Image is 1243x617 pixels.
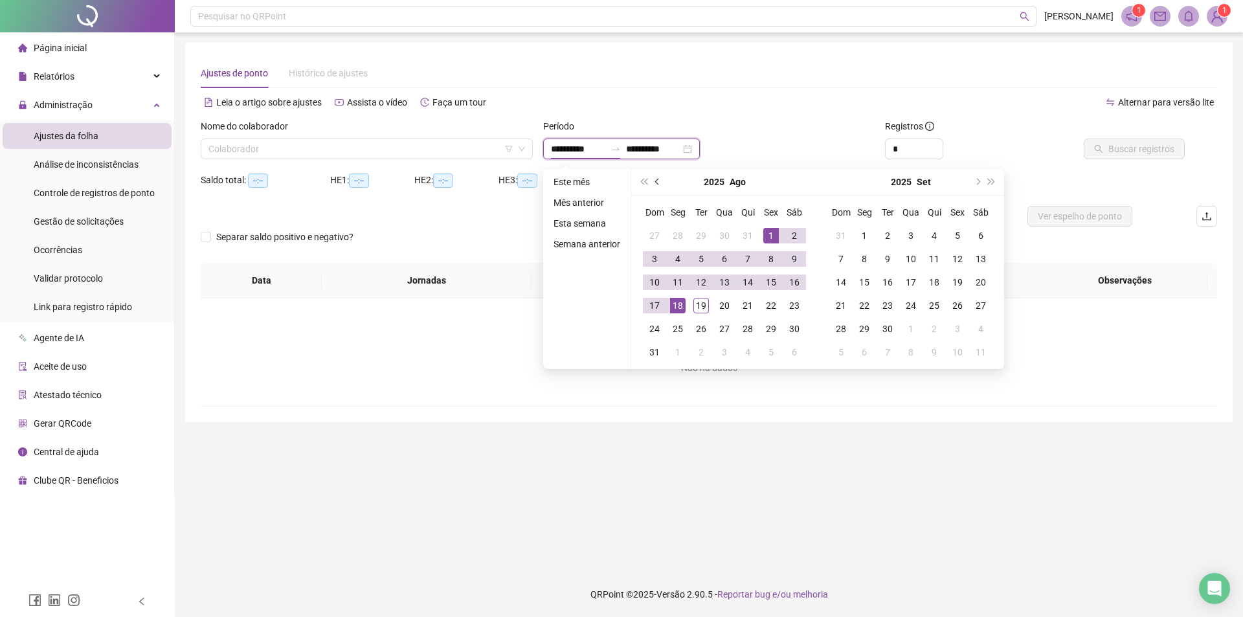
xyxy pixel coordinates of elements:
div: 12 [693,275,709,290]
div: 5 [950,228,965,243]
td: 2025-09-04 [736,341,759,364]
div: 15 [763,275,779,290]
div: 28 [740,321,756,337]
div: 15 [857,275,872,290]
th: Sex [759,201,783,224]
td: 2025-10-02 [923,317,946,341]
th: Sex [946,201,969,224]
td: 2025-09-03 [713,341,736,364]
div: 22 [857,298,872,313]
td: 2025-10-01 [899,317,923,341]
div: 27 [717,321,732,337]
td: 2025-09-28 [829,317,853,341]
div: 11 [973,344,989,360]
span: Atestado técnico [34,390,102,400]
td: 2025-08-14 [736,271,759,294]
span: file-text [204,98,213,107]
td: 2025-08-18 [666,294,689,317]
th: Qua [899,201,923,224]
span: Análise de inconsistências [34,159,139,170]
div: HE 1: [330,173,414,188]
div: 29 [857,321,872,337]
span: down [518,145,526,153]
div: 5 [693,251,709,267]
span: bell [1183,10,1194,22]
td: 2025-07-28 [666,224,689,247]
button: month panel [730,169,746,195]
td: 2025-08-31 [643,341,666,364]
span: audit [18,362,27,371]
span: Observações [1053,273,1197,287]
div: 31 [740,228,756,243]
span: mail [1154,10,1166,22]
footer: QRPoint © 2025 - 2.90.5 - [175,572,1243,617]
div: Open Intercom Messenger [1199,573,1230,604]
span: instagram [67,594,80,607]
li: Semana anterior [548,236,625,252]
span: [PERSON_NAME] [1044,9,1114,23]
td: 2025-10-09 [923,341,946,364]
button: year panel [891,169,912,195]
span: youtube [335,98,344,107]
th: Qui [736,201,759,224]
td: 2025-10-07 [876,341,899,364]
span: Histórico de ajustes [289,68,368,78]
button: year panel [704,169,724,195]
div: 3 [950,321,965,337]
div: 4 [740,344,756,360]
td: 2025-09-03 [899,224,923,247]
span: Alternar para versão lite [1118,97,1214,107]
div: 14 [833,275,849,290]
th: Qui [923,201,946,224]
div: 8 [857,251,872,267]
th: Data [201,263,322,298]
td: 2025-10-06 [853,341,876,364]
td: 2025-09-16 [876,271,899,294]
td: 2025-08-28 [736,317,759,341]
div: 18 [926,275,942,290]
td: 2025-08-20 [713,294,736,317]
div: HE 3: [498,173,583,188]
div: 2 [926,321,942,337]
td: 2025-08-08 [759,247,783,271]
span: Assista o vídeo [347,97,407,107]
span: search [1020,12,1029,21]
span: Registros [885,119,934,133]
th: Dom [829,201,853,224]
span: Reportar bug e/ou melhoria [717,589,828,600]
td: 2025-09-04 [923,224,946,247]
td: 2025-07-30 [713,224,736,247]
span: Clube QR - Beneficios [34,475,118,486]
div: 22 [763,298,779,313]
div: 26 [950,298,965,313]
td: 2025-09-01 [853,224,876,247]
div: 13 [973,251,989,267]
th: Sáb [969,201,992,224]
td: 2025-09-11 [923,247,946,271]
td: 2025-09-30 [876,317,899,341]
span: swap [1106,98,1115,107]
span: swap-right [610,144,621,154]
td: 2025-08-01 [759,224,783,247]
td: 2025-08-25 [666,317,689,341]
div: 31 [833,228,849,243]
label: Nome do colaborador [201,119,297,133]
span: filter [505,145,513,153]
div: 24 [903,298,919,313]
div: 28 [833,321,849,337]
td: 2025-08-27 [713,317,736,341]
td: 2025-08-07 [736,247,759,271]
div: 3 [717,344,732,360]
th: Seg [853,201,876,224]
span: Ajustes da folha [34,131,98,141]
div: 2 [693,344,709,360]
div: 3 [903,228,919,243]
sup: 1 [1132,4,1145,17]
li: Esta semana [548,216,625,231]
span: home [18,43,27,52]
label: Período [543,119,583,133]
div: 24 [647,321,662,337]
span: Separar saldo positivo e negativo? [211,230,359,244]
div: 20 [717,298,732,313]
span: Gerar QRCode [34,418,91,429]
